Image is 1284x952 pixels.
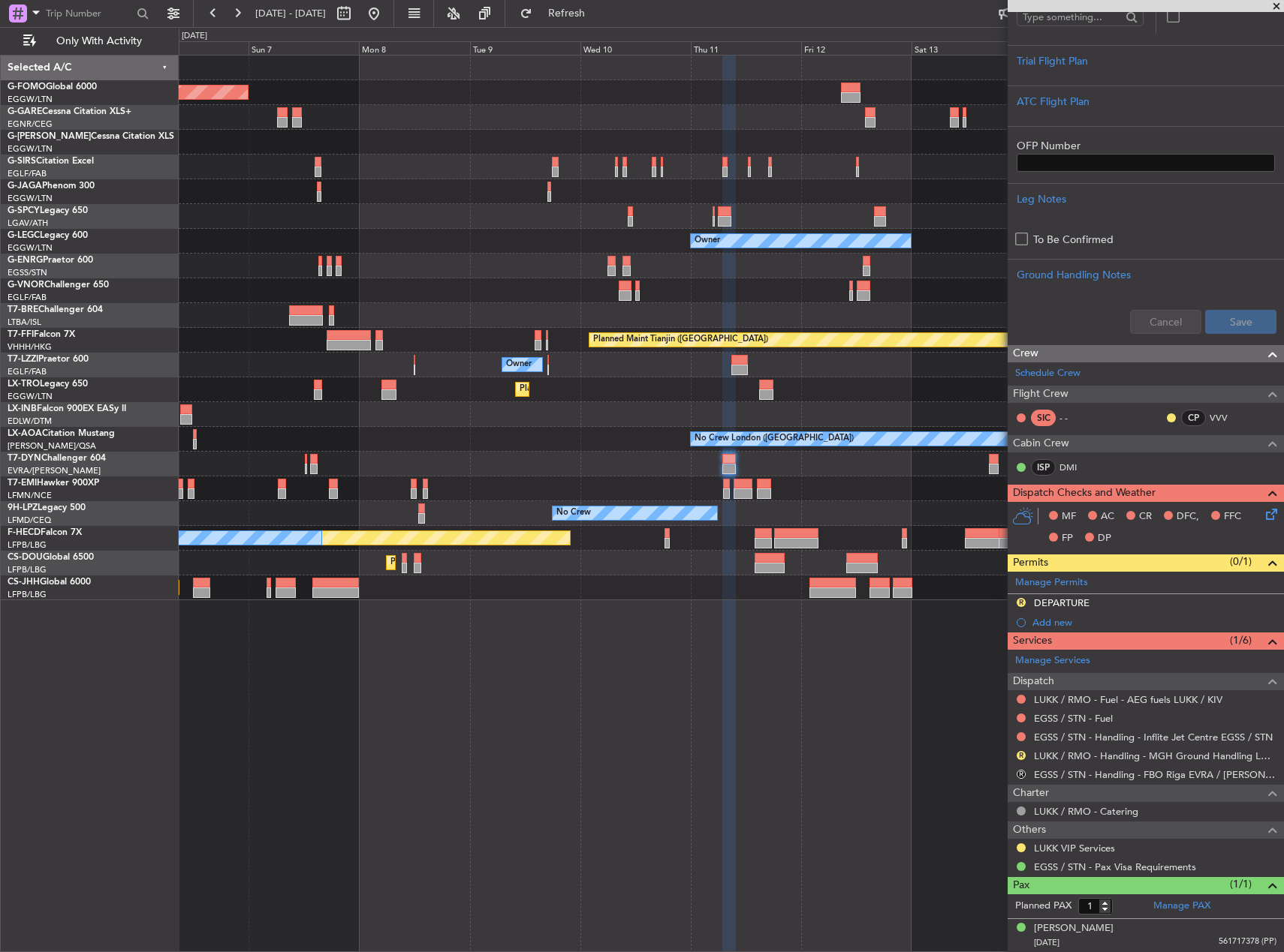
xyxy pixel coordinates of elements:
[8,119,53,130] a: EGNR/CEG
[1177,509,1199,524] span: DFC,
[8,305,103,314] a: T7-BREChallenger 604
[520,378,618,401] div: Planned Maint Dusseldorf
[8,429,42,438] span: LX-AOA
[8,132,91,141] span: G-[PERSON_NAME]
[1034,860,1196,873] a: EGSS / STN - Pax Visa Requirements
[8,366,47,377] a: EGLF/FAB
[8,578,40,587] span: CS-JHH
[1013,345,1038,362] span: Crew
[8,193,53,204] a: EGGW/LTN
[8,479,37,488] span: T7-EMI
[1013,554,1048,572] span: Permits
[8,218,48,229] a: LGAV/ATH
[1153,899,1210,914] a: Manage PAX
[695,428,854,450] div: No Crew London ([GEOGRAPHIC_DATA])
[1017,138,1275,154] label: OFP Number
[8,182,42,191] span: G-JAGA
[1062,531,1073,546] span: FP
[8,515,51,526] a: LFMD/CEQ
[1034,921,1114,936] div: [PERSON_NAME]
[1059,411,1093,425] div: - -
[470,41,580,55] div: Tue 9
[1034,712,1113,725] a: EGSS / STN - Fuel
[1013,632,1052,650] span: Services
[1034,693,1222,706] a: LUKK / RMO - Fuel - AEG fuels LUKK / KIV
[801,41,912,55] div: Fri 12
[1017,53,1275,69] div: Trial Flight Plan
[359,41,469,55] div: Mon 8
[8,589,47,600] a: LFPB/LBG
[556,502,591,524] div: No Crew
[691,41,801,55] div: Thu 11
[8,564,47,575] a: LFPB/LBG
[1219,935,1276,948] span: 561717378 (PP)
[8,391,53,402] a: EGGW/LTN
[1017,598,1026,607] button: R
[1031,459,1056,476] div: ISP
[1098,531,1111,546] span: DP
[8,553,94,562] a: CS-DOUGlobal 6500
[1034,937,1059,948] span: [DATE]
[8,206,88,215] a: G-SPCYLegacy 650
[8,281,109,290] a: G-VNORChallenger 650
[1023,6,1121,29] input: Type something...
[8,256,93,265] a: G-ENRGPraetor 600
[1013,485,1156,502] span: Dispatch Checks and Weather
[8,528,41,537] span: F-HECD
[8,231,88,240] a: G-LEGCLegacy 600
[8,317,41,328] a: LTBA/ISL
[8,305,38,314] span: T7-BRE
[1062,509,1076,524] span: MF
[8,168,47,179] a: EGLF/FAB
[8,454,106,463] a: T7-DYNChallenger 604
[8,132,174,141] a: G-[PERSON_NAME]Cessna Citation XLS
[8,503,38,512] span: 9H-LPZ
[8,416,52,427] a: EDLW/DTM
[17,29,163,53] button: Only With Activity
[1013,821,1046,839] span: Others
[249,41,359,55] div: Sun 7
[8,157,94,166] a: G-SIRSCitation Excel
[8,182,95,191] a: G-JAGAPhenom 300
[1181,410,1206,426] div: CP
[8,107,42,116] span: G-GARE
[1015,366,1081,381] a: Schedule Crew
[46,2,132,25] input: Trip Number
[1017,751,1026,760] button: R
[1034,768,1276,781] a: EGSS / STN - Handling - FBO Riga EVRA / [PERSON_NAME]
[8,528,82,537] a: F-HECDFalcon 7X
[912,41,1022,55] div: Sat 13
[1013,673,1054,690] span: Dispatch
[8,157,36,166] span: G-SIRS
[1034,842,1115,854] a: LUKK VIP Services
[513,2,603,26] button: Refresh
[8,341,52,353] a: VHHH/HKG
[1013,785,1049,802] span: Charter
[8,404,37,413] span: LX-INB
[8,256,43,265] span: G-ENRG
[1017,94,1275,110] div: ATC Flight Plan
[1015,653,1090,668] a: Manage Services
[8,292,47,303] a: EGLF/FAB
[1230,632,1252,648] span: (1/6)
[1032,616,1276,629] div: Add new
[1210,411,1243,425] a: VVV
[1230,876,1252,892] span: (1/1)
[1101,509,1114,524] span: AC
[1017,267,1275,283] div: Ground Handling Notes
[8,503,86,512] a: 9H-LPZLegacy 500
[1017,191,1275,207] div: Leg Notes
[1034,805,1138,818] a: LUKK / RMO - Catering
[535,8,598,19] span: Refresh
[580,41,691,55] div: Wed 10
[1031,410,1056,426] div: SIC
[695,230,720,252] div: Owner
[1033,232,1114,248] label: To Be Confirmed
[1139,509,1152,524] span: CR
[39,36,158,47] span: Only With Activity
[593,329,768,351] div: Planned Maint Tianjin ([GEOGRAPHIC_DATA])
[8,440,96,452] a: [PERSON_NAME]/QSA
[8,83,46,92] span: G-FOMO
[1034,749,1276,762] a: LUKK / RMO - Handling - MGH Ground Handling LUKK/KIV
[8,355,38,364] span: T7-LZZI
